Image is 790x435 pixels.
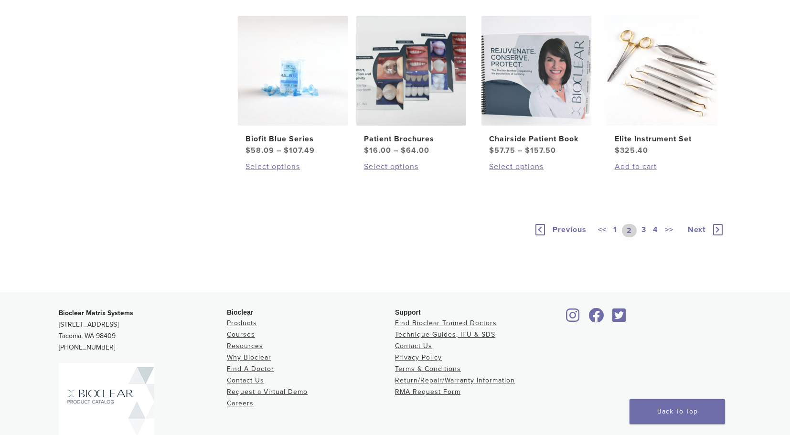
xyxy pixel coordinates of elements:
a: Biofit Blue SeriesBiofit Blue Series [237,16,349,156]
a: Select options for “Patient Brochures” [364,161,459,172]
a: Back To Top [630,399,725,424]
a: Terms & Conditions [395,365,461,373]
bdi: 16.00 [364,146,391,155]
a: 1 [611,224,619,237]
span: $ [489,146,494,155]
a: 2 [622,224,637,237]
h2: Chairside Patient Book [489,133,584,145]
a: Bioclear [563,314,583,323]
a: Bioclear [585,314,607,323]
a: Find Bioclear Trained Doctors [395,319,497,327]
a: Privacy Policy [395,353,442,361]
a: 4 [651,224,660,237]
span: – [277,146,281,155]
bdi: 64.00 [401,146,429,155]
a: Bioclear [609,314,629,323]
a: Find A Doctor [227,365,274,373]
span: Bioclear [227,308,253,316]
span: $ [525,146,530,155]
bdi: 325.40 [615,146,648,155]
img: Biofit Blue Series [238,16,348,126]
a: Products [227,319,257,327]
a: Technique Guides, IFU & SDS [395,330,495,339]
a: Request a Virtual Demo [227,388,308,396]
h2: Elite Instrument Set [615,133,709,145]
a: Contact Us [227,376,264,384]
a: Careers [227,399,254,407]
bdi: 57.75 [489,146,515,155]
a: Courses [227,330,255,339]
h2: Patient Brochures [364,133,459,145]
span: $ [284,146,289,155]
bdi: 157.50 [525,146,556,155]
a: >> [663,224,675,237]
a: << [596,224,609,237]
img: Elite Instrument Set [607,16,717,126]
span: $ [246,146,251,155]
a: Select options for “Chairside Patient Book” [489,161,584,172]
h2: Biofit Blue Series [246,133,340,145]
bdi: 58.09 [246,146,274,155]
bdi: 107.49 [284,146,315,155]
span: $ [615,146,620,155]
a: Why Bioclear [227,353,271,361]
a: Return/Repair/Warranty Information [395,376,515,384]
span: Next [688,225,705,234]
a: Add to cart: “Elite Instrument Set” [615,161,709,172]
img: Patient Brochures [356,16,466,126]
a: Resources [227,342,263,350]
a: RMA Request Form [395,388,460,396]
a: Select options for “Biofit Blue Series” [246,161,340,172]
span: Previous [553,225,587,234]
p: [STREET_ADDRESS] Tacoma, WA 98409 [PHONE_NUMBER] [59,308,227,353]
span: – [518,146,523,155]
a: Patient BrochuresPatient Brochures [356,16,467,156]
a: 3 [640,224,648,237]
span: Support [395,308,421,316]
a: Chairside Patient BookChairside Patient Book [481,16,592,156]
span: – [394,146,398,155]
span: $ [401,146,406,155]
span: $ [364,146,369,155]
img: Chairside Patient Book [481,16,591,126]
a: Elite Instrument SetElite Instrument Set $325.40 [607,16,718,156]
strong: Bioclear Matrix Systems [59,309,133,317]
a: Contact Us [395,342,432,350]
